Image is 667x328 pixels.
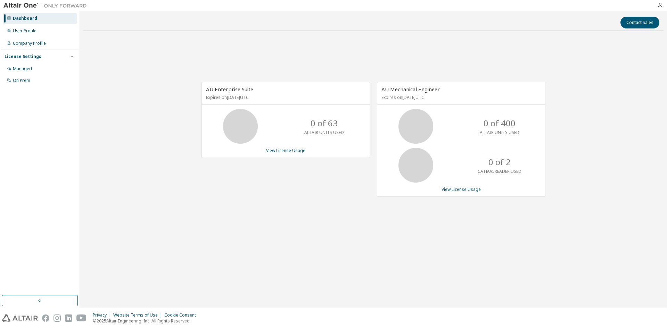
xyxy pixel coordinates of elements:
span: AU Mechanical Engineer [381,86,440,93]
div: On Prem [13,78,30,83]
p: ALTAIR UNITS USED [304,129,344,135]
div: Privacy [93,312,113,318]
img: facebook.svg [42,314,49,322]
div: Managed [13,66,32,72]
div: Company Profile [13,41,46,46]
p: 0 of 2 [488,156,511,168]
img: linkedin.svg [65,314,72,322]
p: 0 of 400 [484,117,516,129]
span: AU Enterprise Suite [206,86,253,93]
a: View License Usage [266,148,305,153]
img: altair_logo.svg [2,314,38,322]
img: youtube.svg [76,314,87,322]
div: Dashboard [13,16,37,21]
div: License Settings [5,54,41,59]
p: © 2025 Altair Engineering, Inc. All Rights Reserved. [93,318,200,324]
p: Expires on [DATE] UTC [381,94,539,100]
div: Cookie Consent [164,312,200,318]
button: Contact Sales [620,17,659,28]
div: User Profile [13,28,36,34]
p: 0 of 63 [311,117,338,129]
div: Website Terms of Use [113,312,164,318]
img: Altair One [3,2,90,9]
p: ALTAIR UNITS USED [480,129,519,135]
img: instagram.svg [53,314,61,322]
a: View License Usage [442,186,481,192]
p: Expires on [DATE] UTC [206,94,364,100]
p: CATIAV5READER USED [478,168,521,174]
